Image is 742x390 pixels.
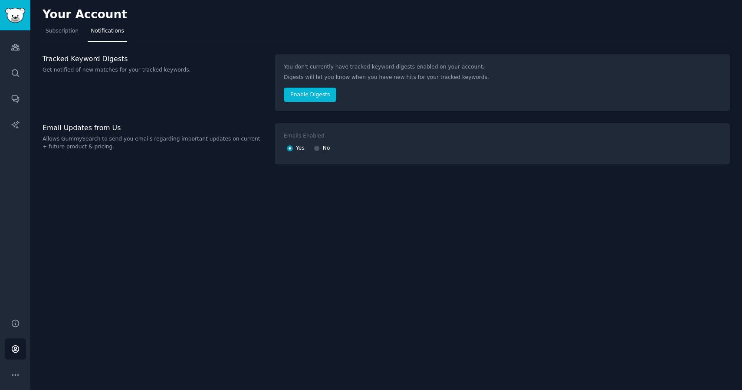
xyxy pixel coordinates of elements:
[284,132,325,140] div: Emails Enabled
[43,24,82,42] a: Subscription
[43,54,266,63] h3: Tracked Keyword Digests
[88,24,127,42] a: Notifications
[323,144,330,152] span: No
[284,74,721,82] p: Digests will let you know when you have new hits for your tracked keywords.
[43,135,266,151] p: Allows GummySearch to send you emails regarding important updates on current + future product & p...
[46,27,79,35] span: Subscription
[296,144,305,152] span: Yes
[284,63,721,71] p: You don't currently have tracked keyword digests enabled on your account.
[43,66,266,74] p: Get notified of new matches for your tracked keywords.
[5,8,25,23] img: GummySearch logo
[91,27,124,35] span: Notifications
[43,8,127,22] h2: Your Account
[284,88,336,102] button: Enable Digests
[43,123,266,132] h3: Email Updates from Us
